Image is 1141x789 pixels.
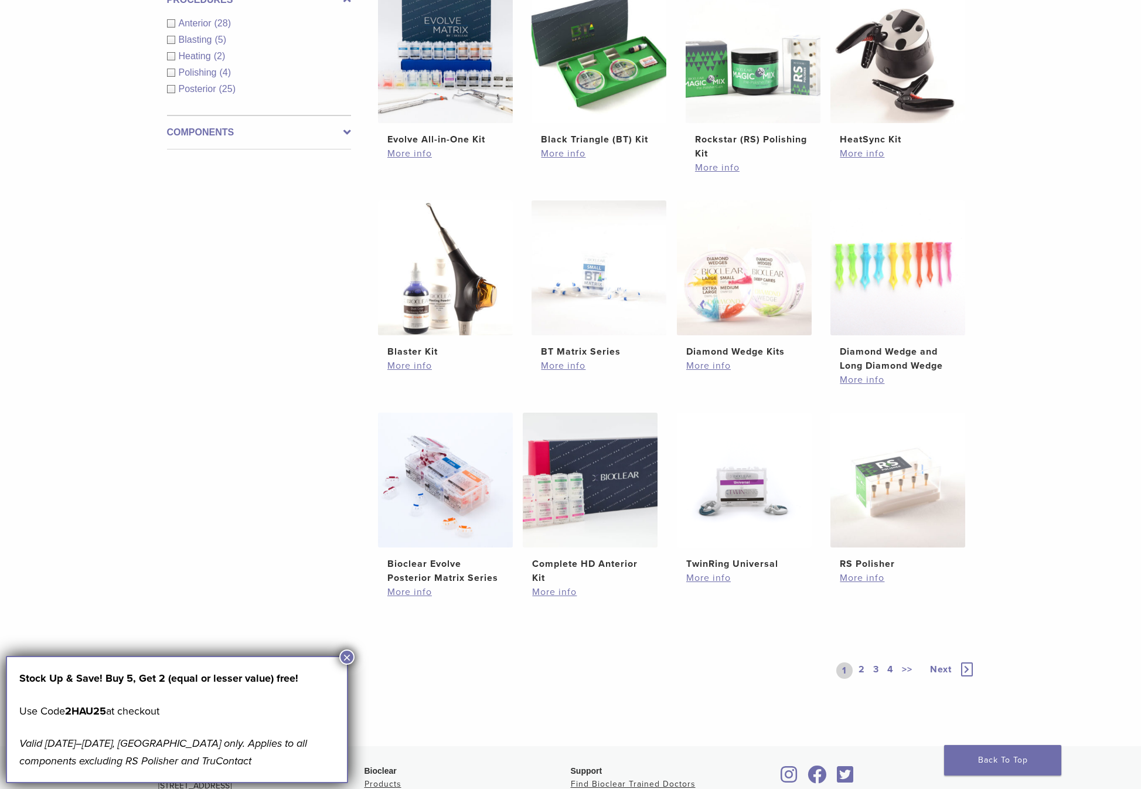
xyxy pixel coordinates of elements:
[387,345,503,359] h2: Blaster Kit
[830,200,965,335] img: Diamond Wedge and Long Diamond Wedge
[377,413,514,585] a: Bioclear Evolve Posterior Matrix SeriesBioclear Evolve Posterior Matrix Series
[387,147,503,161] a: More info
[339,649,355,665] button: Close
[885,662,896,679] a: 4
[804,773,831,784] a: Bioclear
[19,702,335,720] p: Use Code at checkout
[387,359,503,373] a: More info
[571,779,696,789] a: Find Bioclear Trained Doctors
[532,200,666,335] img: BT Matrix Series
[365,766,397,776] span: Bioclear
[214,18,231,28] span: (28)
[833,773,858,784] a: Bioclear
[541,345,657,359] h2: BT Matrix Series
[944,745,1061,776] a: Back To Top
[686,571,802,585] a: More info
[930,664,952,675] span: Next
[777,773,802,784] a: Bioclear
[695,132,811,161] h2: Rockstar (RS) Polishing Kit
[377,200,514,359] a: Blaster KitBlaster Kit
[19,737,307,767] em: Valid [DATE]–[DATE], [GEOGRAPHIC_DATA] only. Applies to all components excluding RS Polisher and ...
[531,200,667,359] a: BT Matrix SeriesBT Matrix Series
[871,662,881,679] a: 3
[378,413,513,547] img: Bioclear Evolve Posterior Matrix Series
[836,662,853,679] a: 1
[532,585,648,599] a: More info
[214,51,226,61] span: (2)
[179,51,214,61] span: Heating
[676,413,813,571] a: TwinRing UniversalTwinRing Universal
[179,18,214,28] span: Anterior
[830,200,966,373] a: Diamond Wedge and Long Diamond WedgeDiamond Wedge and Long Diamond Wedge
[840,557,956,571] h2: RS Polisher
[523,413,658,547] img: Complete HD Anterior Kit
[541,147,657,161] a: More info
[830,413,966,571] a: RS PolisherRS Polisher
[900,662,915,679] a: >>
[65,705,106,717] strong: 2HAU25
[365,779,401,789] a: Products
[686,557,802,571] h2: TwinRing Universal
[676,200,813,359] a: Diamond Wedge KitsDiamond Wedge Kits
[179,67,220,77] span: Polishing
[840,132,956,147] h2: HeatSync Kit
[830,413,965,547] img: RS Polisher
[532,557,648,585] h2: Complete HD Anterior Kit
[856,662,867,679] a: 2
[219,84,236,94] span: (25)
[522,413,659,585] a: Complete HD Anterior KitComplete HD Anterior Kit
[167,125,351,140] label: Components
[387,557,503,585] h2: Bioclear Evolve Posterior Matrix Series
[840,571,956,585] a: More info
[541,359,657,373] a: More info
[677,200,812,335] img: Diamond Wedge Kits
[686,359,802,373] a: More info
[686,345,802,359] h2: Diamond Wedge Kits
[179,84,219,94] span: Posterior
[541,132,657,147] h2: Black Triangle (BT) Kit
[840,345,956,373] h2: Diamond Wedge and Long Diamond Wedge
[695,161,811,175] a: More info
[219,67,231,77] span: (4)
[387,585,503,599] a: More info
[840,373,956,387] a: More info
[387,132,503,147] h2: Evolve All-in-One Kit
[179,35,215,45] span: Blasting
[378,200,513,335] img: Blaster Kit
[19,672,298,685] strong: Stock Up & Save! Buy 5, Get 2 (equal or lesser value) free!
[571,766,602,776] span: Support
[677,413,812,547] img: TwinRing Universal
[214,35,226,45] span: (5)
[840,147,956,161] a: More info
